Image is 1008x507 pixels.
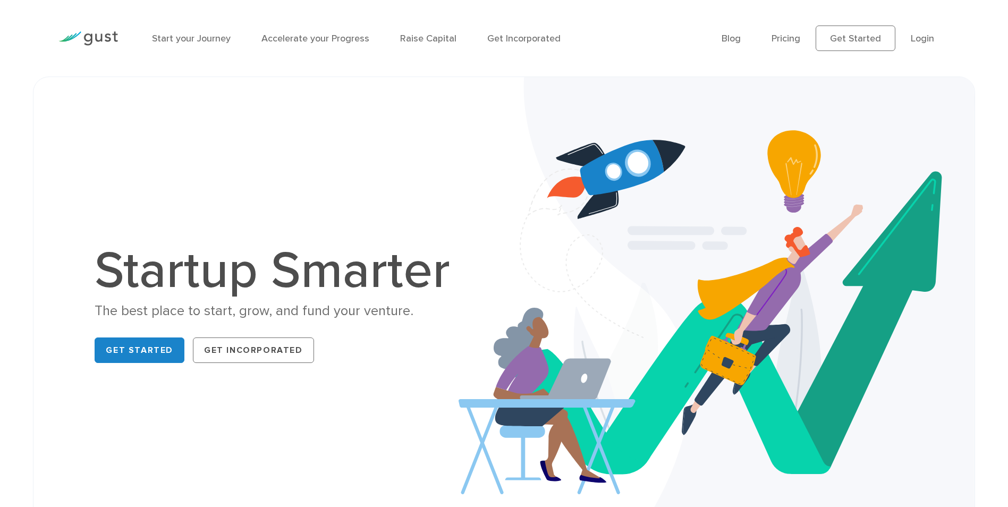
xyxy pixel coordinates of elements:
a: Get Started [95,337,184,363]
a: Get Started [816,26,895,51]
a: Get Incorporated [193,337,314,363]
div: The best place to start, grow, and fund your venture. [95,302,461,320]
img: Gust Logo [58,31,118,46]
a: Get Incorporated [487,33,561,44]
a: Accelerate your Progress [261,33,369,44]
a: Login [911,33,934,44]
a: Pricing [772,33,800,44]
a: Raise Capital [400,33,456,44]
h1: Startup Smarter [95,246,461,297]
a: Start your Journey [152,33,231,44]
a: Blog [722,33,741,44]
